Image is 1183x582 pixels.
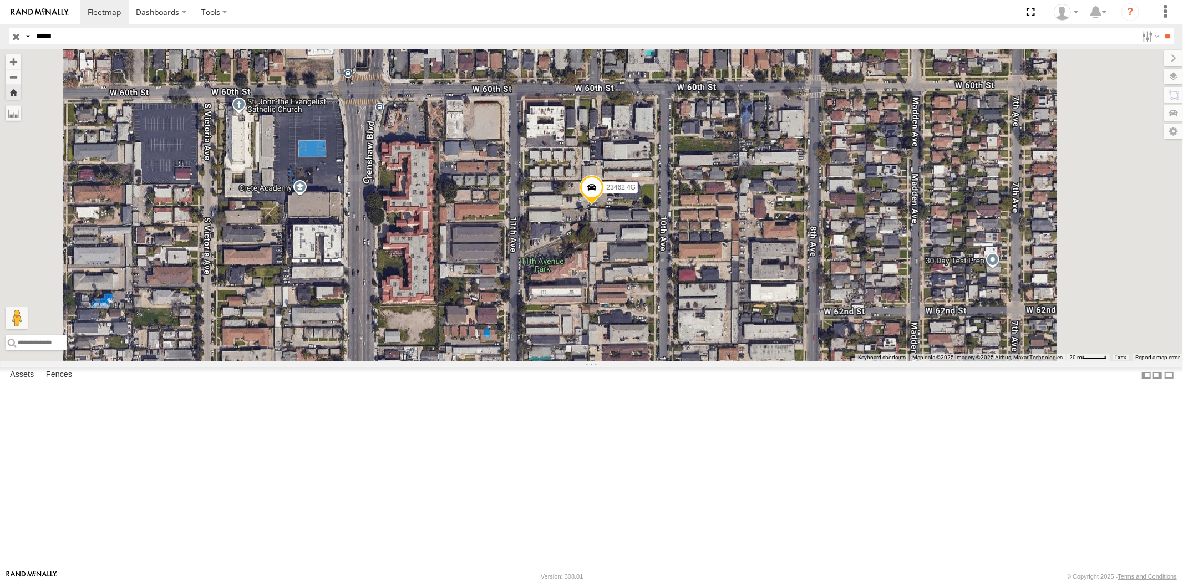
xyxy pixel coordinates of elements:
button: Drag Pegman onto the map to open Street View [6,307,28,329]
button: Zoom Home [6,85,21,100]
button: Zoom in [6,54,21,69]
div: Version: 308.01 [541,573,583,580]
label: Measure [6,105,21,121]
label: Search Filter Options [1138,28,1161,44]
a: Report a map error [1135,354,1180,360]
label: Search Query [23,28,32,44]
i: ? [1121,3,1139,21]
label: Dock Summary Table to the Right [1152,367,1163,383]
a: Terms and Conditions [1118,573,1177,580]
span: 20 m [1069,354,1082,360]
button: Keyboard shortcuts [858,354,906,361]
label: Hide Summary Table [1164,367,1175,383]
a: Terms (opens in new tab) [1115,355,1127,360]
label: Fences [40,367,78,383]
div: Sardor Khadjimedov [1050,4,1082,21]
img: rand-logo.svg [11,8,69,16]
button: Map Scale: 20 m per 40 pixels [1066,354,1110,361]
label: Map Settings [1164,124,1183,139]
a: Visit our Website [6,571,57,582]
label: Dock Summary Table to the Left [1141,367,1152,383]
span: Map data ©2025 Imagery ©2025 Airbus, Maxar Technologies [912,354,1063,360]
button: Zoom out [6,69,21,85]
span: 23462 4G [606,183,636,191]
label: Assets [4,367,39,383]
div: © Copyright 2025 - [1067,573,1177,580]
